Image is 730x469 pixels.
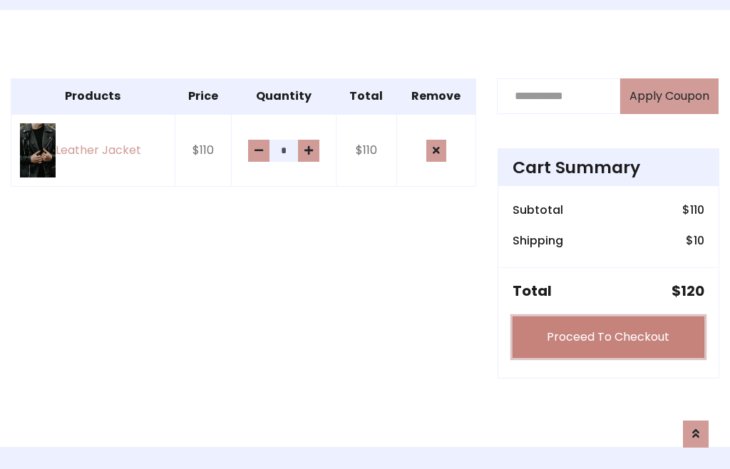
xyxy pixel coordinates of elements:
[513,282,552,299] h5: Total
[336,78,397,114] th: Total
[672,282,704,299] h5: $
[681,281,704,301] span: 120
[396,78,475,114] th: Remove
[20,123,166,177] a: Leather Jacket
[620,78,719,114] button: Apply Coupon
[513,316,704,358] a: Proceed To Checkout
[686,234,704,247] h6: $
[682,203,704,217] h6: $
[513,203,563,217] h6: Subtotal
[175,78,231,114] th: Price
[513,234,563,247] h6: Shipping
[690,202,704,218] span: 110
[513,158,704,177] h4: Cart Summary
[11,78,175,114] th: Products
[175,114,231,187] td: $110
[694,232,704,249] span: 10
[231,78,336,114] th: Quantity
[336,114,397,187] td: $110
